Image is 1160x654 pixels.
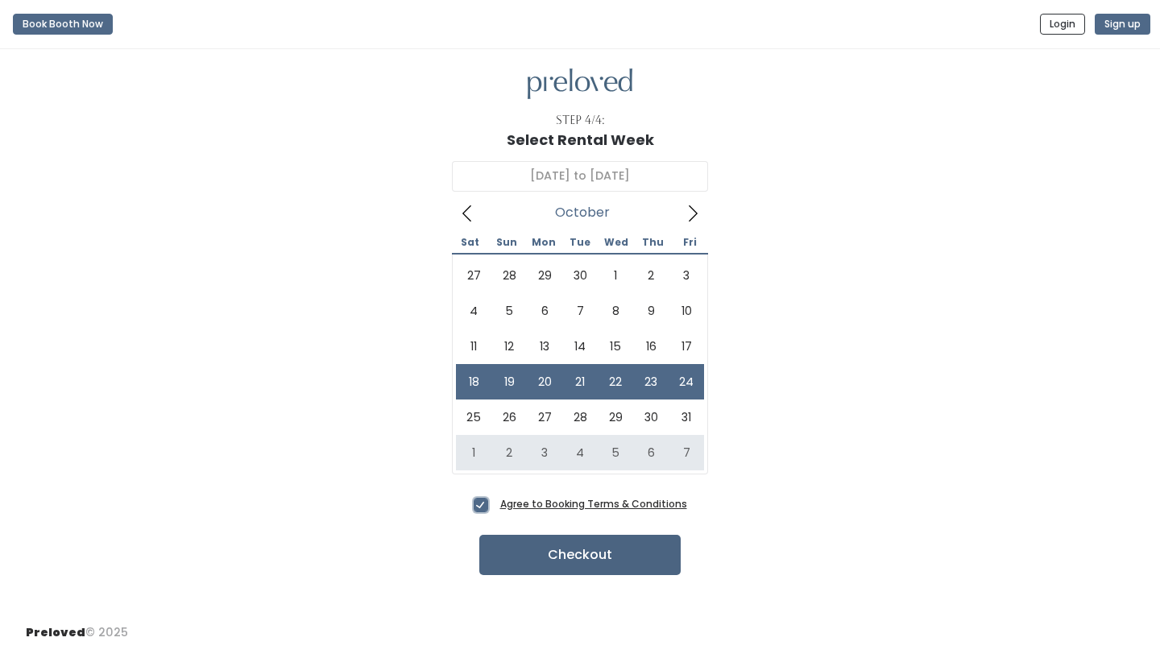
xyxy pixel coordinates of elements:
[491,399,527,435] span: October 26, 2025
[456,329,491,364] span: October 11, 2025
[669,293,704,329] span: October 10, 2025
[456,399,491,435] span: October 25, 2025
[527,293,562,329] span: October 6, 2025
[633,435,669,470] span: November 6, 2025
[556,112,605,129] div: Step 4/4:
[633,293,669,329] span: October 9, 2025
[456,258,491,293] span: September 27, 2025
[633,399,669,435] span: October 30, 2025
[672,238,708,247] span: Fri
[562,364,598,399] span: October 21, 2025
[598,293,633,329] span: October 8, 2025
[507,132,654,148] h1: Select Rental Week
[669,329,704,364] span: October 17, 2025
[13,14,113,35] button: Book Booth Now
[26,624,85,640] span: Preloved
[562,329,598,364] span: October 14, 2025
[633,364,669,399] span: October 23, 2025
[479,535,681,575] button: Checkout
[562,293,598,329] span: October 7, 2025
[491,364,527,399] span: October 19, 2025
[491,258,527,293] span: September 28, 2025
[1095,14,1150,35] button: Sign up
[598,435,633,470] span: November 5, 2025
[527,258,562,293] span: September 29, 2025
[491,435,527,470] span: November 2, 2025
[500,497,687,511] a: Agree to Booking Terms & Conditions
[491,329,527,364] span: October 12, 2025
[527,435,562,470] span: November 3, 2025
[669,399,704,435] span: October 31, 2025
[456,293,491,329] span: October 4, 2025
[598,329,633,364] span: October 15, 2025
[633,329,669,364] span: October 16, 2025
[598,399,633,435] span: October 29, 2025
[598,258,633,293] span: October 1, 2025
[527,364,562,399] span: October 20, 2025
[491,293,527,329] span: October 5, 2025
[635,238,671,247] span: Thu
[669,435,704,470] span: November 7, 2025
[599,238,635,247] span: Wed
[13,6,113,42] a: Book Booth Now
[528,68,632,100] img: preloved logo
[527,399,562,435] span: October 27, 2025
[456,435,491,470] span: November 1, 2025
[452,238,488,247] span: Sat
[525,238,561,247] span: Mon
[598,364,633,399] span: October 22, 2025
[561,238,598,247] span: Tue
[562,399,598,435] span: October 28, 2025
[562,258,598,293] span: September 30, 2025
[562,435,598,470] span: November 4, 2025
[452,161,708,192] input: Select week
[669,364,704,399] span: October 24, 2025
[1040,14,1085,35] button: Login
[527,329,562,364] span: October 13, 2025
[555,209,610,216] span: October
[669,258,704,293] span: October 3, 2025
[633,258,669,293] span: October 2, 2025
[488,238,524,247] span: Sun
[26,611,128,641] div: © 2025
[456,364,491,399] span: October 18, 2025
